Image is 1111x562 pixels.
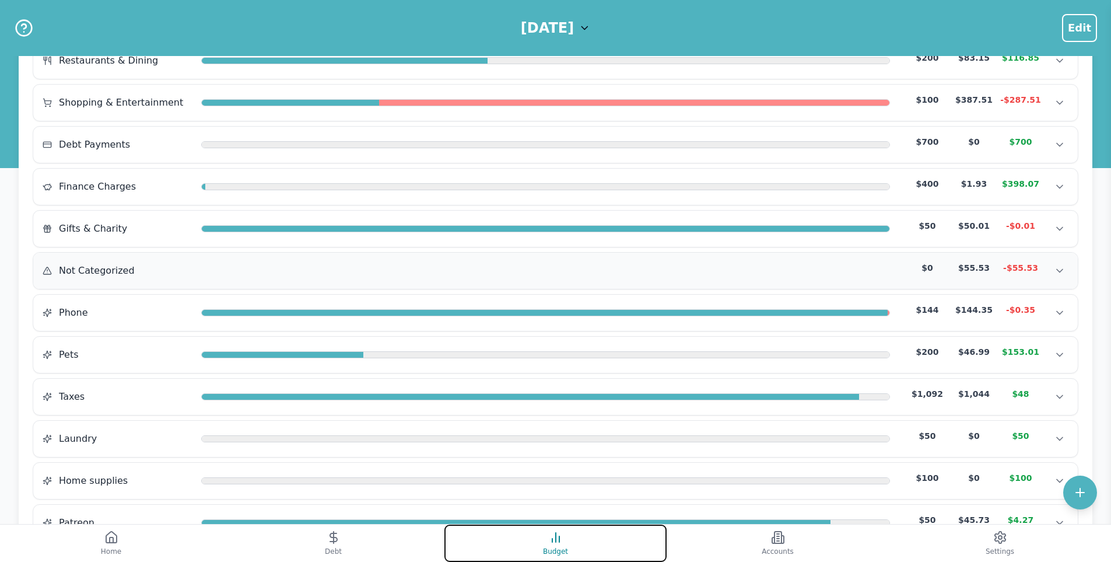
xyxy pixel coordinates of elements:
button: Show transactions [1051,52,1068,69]
button: Show transactions [1051,430,1068,448]
button: Show transactions [1051,178,1068,196]
span: Budget [543,547,568,556]
div: $200 [904,52,951,64]
div: $50.01 [951,220,997,232]
div: $116.85 [997,52,1044,64]
button: Budget [444,525,667,562]
div: $0 [951,472,997,484]
div: $4.27 [997,514,1044,526]
button: Show transactions [1051,94,1068,111]
div: $55.53 [951,262,997,274]
span: Laundry [59,432,97,446]
div: $50 [904,514,951,526]
span: Shopping & Entertainment [59,96,183,110]
span: Gifts & Charity [59,222,127,236]
div: -$55.53 [997,262,1044,274]
button: Show transactions [1051,514,1068,532]
span: Debt Payments [59,138,130,152]
span: Finance Charges [59,180,136,194]
button: Show transactions [1051,304,1068,322]
div: $0 [951,430,997,442]
div: $48 [997,388,1044,400]
button: Show transactions [1051,346,1068,364]
div: $387.51 [951,94,997,106]
span: Debt [325,547,342,556]
div: $50 [904,220,951,232]
span: Home supplies [59,474,128,488]
span: Home [101,547,121,556]
span: Accounts [762,547,794,556]
span: Phone [59,306,88,320]
div: $1,092 [904,388,951,400]
div: $46.99 [951,346,997,358]
div: $50 [997,430,1044,442]
div: $100 [904,94,951,106]
div: $45.73 [951,514,997,526]
button: Show transactions [1051,220,1068,238]
div: $0 [951,136,997,148]
div: $400 [904,178,951,190]
button: Settings [889,525,1111,562]
button: Show transactions [1051,262,1068,280]
button: Accounts [667,525,889,562]
span: Settings [986,547,1014,556]
button: Show transactions [1051,388,1068,406]
div: -$0.01 [997,220,1044,232]
span: Pets [59,348,79,362]
div: $50 [904,430,951,442]
span: Restaurants & Dining [59,54,158,68]
h1: [DATE] [521,19,574,37]
div: $398.07 [997,178,1044,190]
div: -$0.35 [997,304,1044,316]
span: Edit [1068,20,1091,36]
button: Help [14,18,34,38]
button: Menu [1062,14,1097,42]
div: $100 [997,472,1044,484]
span: Not Categorized [59,264,135,278]
span: Patreon [59,516,94,530]
button: Show transactions [1051,472,1068,490]
div: $1,044 [951,388,997,400]
div: $0 [904,262,951,274]
button: Show transactions [1051,136,1068,153]
div: $100 [904,472,951,484]
div: $700 [904,136,951,148]
div: $200 [904,346,951,358]
div: $83.15 [951,52,997,64]
div: $144 [904,304,951,316]
button: Debt [222,525,444,562]
div: $144.35 [951,304,997,316]
div: -$287.51 [997,94,1044,106]
div: $153.01 [997,346,1044,358]
div: $700 [997,136,1044,148]
div: $1.93 [951,178,997,190]
span: Taxes [59,390,85,404]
